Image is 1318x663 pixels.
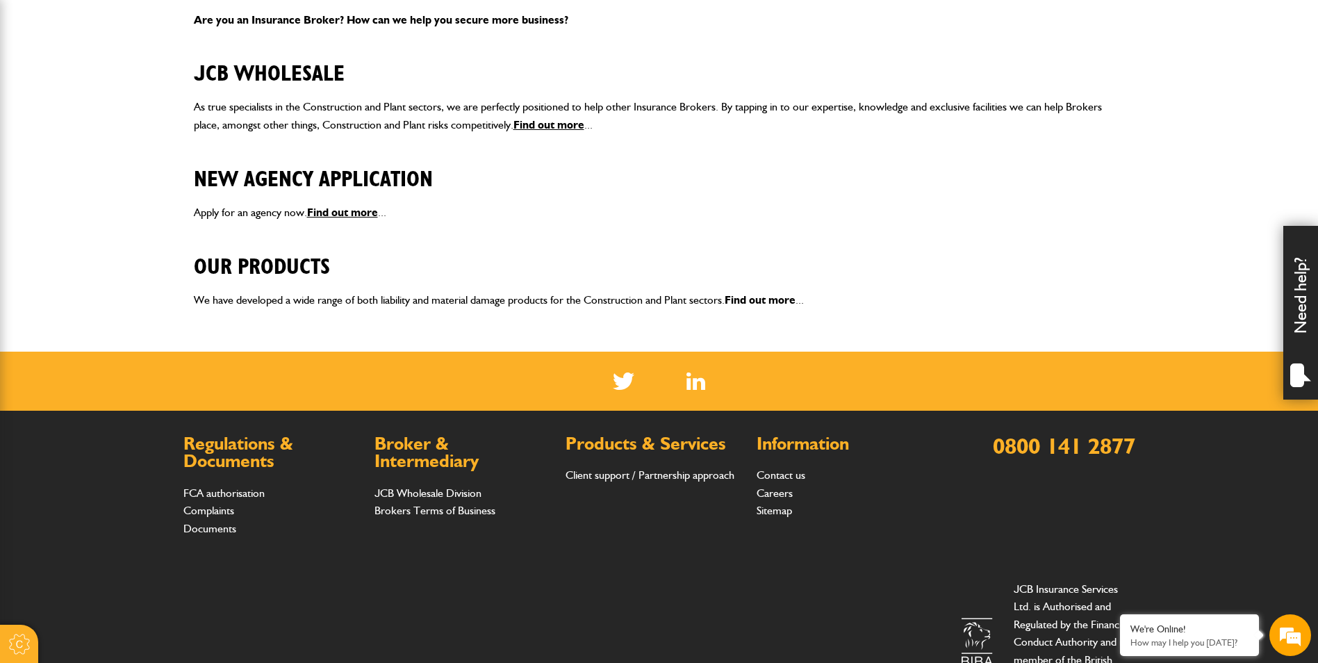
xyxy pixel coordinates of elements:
[1130,623,1249,635] div: We're Online!
[72,78,233,96] div: Chat with us now
[566,468,734,482] a: Client support / Partnership approach
[374,435,552,470] h2: Broker & Intermediary
[194,204,1125,222] p: Apply for an agency now. ...
[183,504,234,517] a: Complaints
[993,432,1135,459] a: 0800 141 2877
[613,373,634,390] img: Twitter
[194,145,1125,193] h2: New Agency Application
[513,118,584,131] a: Find out more
[725,293,796,306] a: Find out more
[228,7,261,40] div: Minimize live chat window
[18,170,254,200] input: Enter your email address
[374,486,481,500] a: JCB Wholesale Division
[18,129,254,159] input: Enter your last name
[374,504,495,517] a: Brokers Terms of Business
[1130,637,1249,648] p: How may I help you today?
[757,468,805,482] a: Contact us
[183,486,265,500] a: FCA authorisation
[757,435,934,453] h2: Information
[194,233,1125,280] h2: Our Products
[24,77,58,97] img: d_20077148190_company_1631870298795_20077148190
[307,206,378,219] a: Find out more
[18,252,254,416] textarea: Type your message and hit 'Enter'
[189,428,252,447] em: Start Chat
[686,373,705,390] a: LinkedIn
[566,435,743,453] h2: Products & Services
[183,435,361,470] h2: Regulations & Documents
[194,98,1125,133] p: As true specialists in the Construction and Plant sectors, we are perfectly positioned to help ot...
[183,522,236,535] a: Documents
[1283,226,1318,400] div: Need help?
[686,373,705,390] img: Linked In
[194,291,1125,309] p: We have developed a wide range of both liability and material damage products for the Constructio...
[757,486,793,500] a: Careers
[194,11,1125,29] p: Are you an Insurance Broker? How can we help you secure more business?
[194,40,1125,87] h2: JCB Wholesale
[757,504,792,517] a: Sitemap
[18,211,254,241] input: Enter your phone number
